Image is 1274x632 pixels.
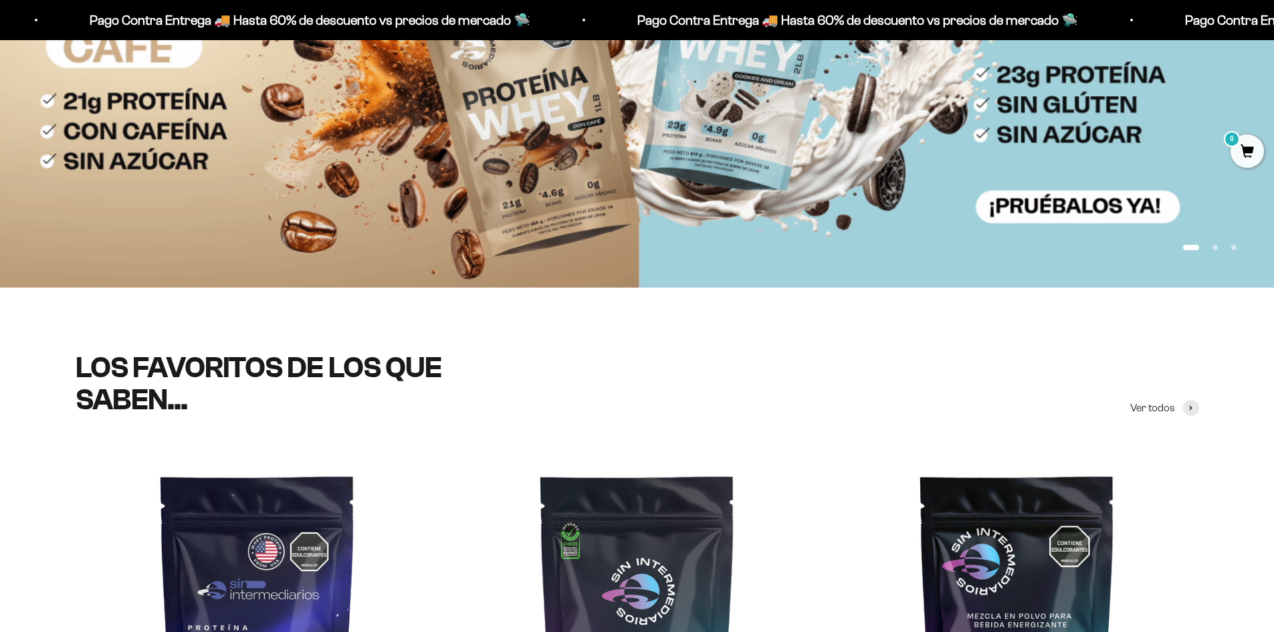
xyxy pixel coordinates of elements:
p: Pago Contra Entrega 🚚 Hasta 60% de descuento vs precios de mercado 🛸 [87,9,528,31]
span: Ver todos [1130,399,1175,417]
a: Ver todos [1130,399,1199,417]
p: Pago Contra Entrega 🚚 Hasta 60% de descuento vs precios de mercado 🛸 [635,9,1075,31]
a: 0 [1231,145,1264,160]
mark: 0 [1224,131,1240,147]
split-lines: LOS FAVORITOS DE LOS QUE SABEN... [76,351,442,416]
